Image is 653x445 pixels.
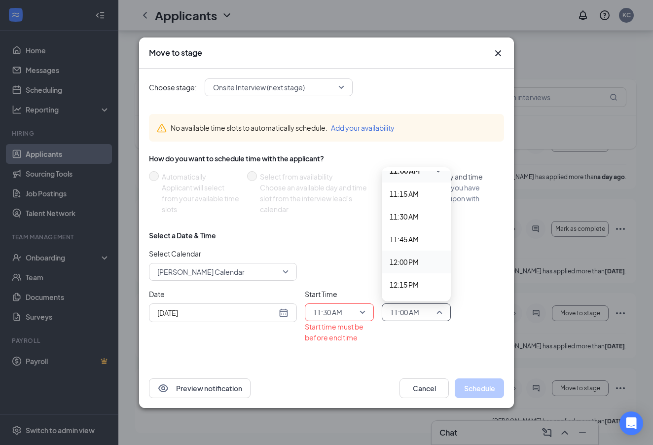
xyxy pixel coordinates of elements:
[260,171,377,182] div: Select from availability
[149,289,297,299] span: Date
[390,305,419,320] span: 11:00 AM
[455,378,504,398] button: Schedule
[390,279,419,290] span: 12:15 PM
[390,188,419,199] span: 11:15 AM
[492,47,504,59] svg: Cross
[149,230,216,240] div: Select a Date & Time
[390,234,419,245] span: 11:45 AM
[149,153,504,163] div: How do you want to schedule time with the applicant?
[149,47,202,58] h3: Move to stage
[149,248,297,259] span: Select Calendar
[399,378,449,398] button: Cancel
[331,122,395,133] button: Add your availability
[619,411,643,435] div: Open Intercom Messenger
[157,307,277,318] input: Aug 27, 2025
[157,123,167,133] svg: Warning
[162,171,239,182] div: Automatically
[157,264,245,279] span: [PERSON_NAME] Calendar
[162,182,239,215] div: Applicant will select from your available time slots
[313,305,342,320] span: 11:30 AM
[260,182,377,215] div: Choose an available day and time slot from the interview lead’s calendar
[390,211,419,222] span: 11:30 AM
[157,382,169,394] svg: Eye
[213,80,305,95] span: Onsite Interview (next stage)
[171,122,496,133] div: No available time slots to automatically schedule.
[390,257,419,267] span: 12:00 PM
[149,82,197,93] span: Choose stage:
[305,289,374,299] span: Start Time
[149,378,251,398] button: EyePreview notification
[305,321,374,343] div: Start time must be before end time
[492,47,504,59] button: Close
